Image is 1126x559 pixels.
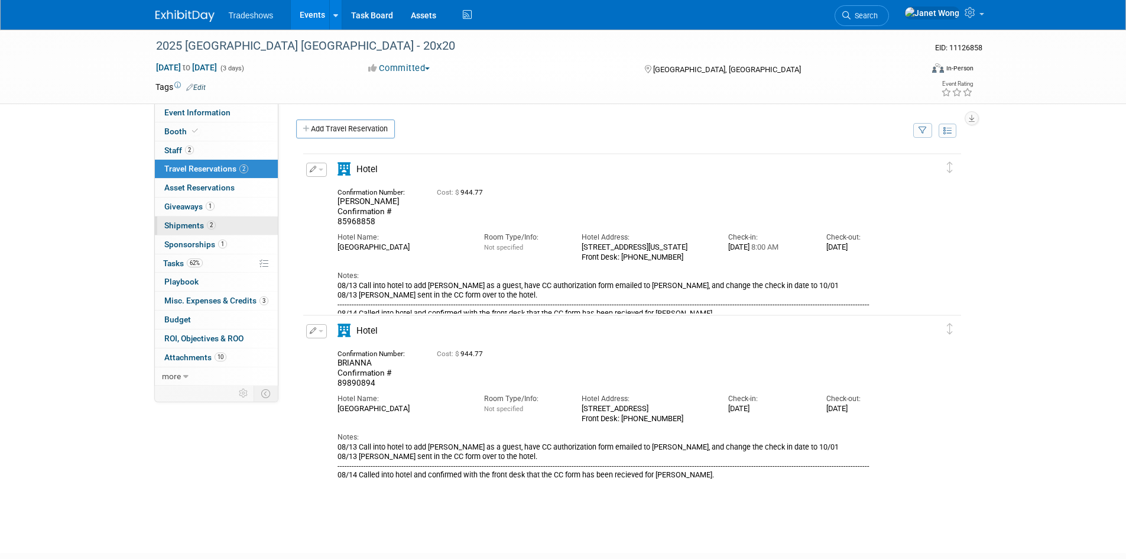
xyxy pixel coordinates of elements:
div: Room Type/Info: [484,232,564,243]
div: Hotel Name: [338,394,466,404]
span: 62% [187,259,203,267]
td: Personalize Event Tab Strip [233,386,254,401]
span: 1 [218,240,227,248]
div: Room Type/Info: [484,394,564,404]
div: Confirmation Number: [338,185,419,196]
div: 08/13 Call into hotel to add [PERSON_NAME] as a guest, have CC authorization form emailed to [PER... [338,442,907,480]
div: [STREET_ADDRESS] Front Desk: [PHONE_NUMBER] [582,404,710,423]
span: Staff [164,146,194,155]
span: Tasks [163,259,203,268]
a: Sponsorships1 [155,235,278,254]
span: Sponsorships [164,240,227,249]
span: Misc. Expenses & Credits [164,296,268,305]
a: Search [835,5,889,26]
a: ROI, Objectives & ROO [155,329,278,348]
div: [DATE] [728,404,808,413]
button: Committed [364,62,434,75]
span: Giveaways [164,202,215,211]
div: Event Format [852,62,974,79]
div: [DATE] [826,404,906,413]
i: Click and drag to move item [947,161,953,173]
span: [PERSON_NAME] Confirmation # 85968858 [338,196,400,226]
span: 1 [206,202,215,211]
div: 08/13 Call into hotel to add [PERSON_NAME] as a guest, have CC authorization form emailed to [PER... [338,281,907,318]
span: Search [851,11,878,20]
div: [DATE] [826,243,906,252]
i: Booth reservation complete [192,128,198,134]
a: Asset Reservations [155,179,278,197]
span: to [181,63,192,72]
i: Hotel [338,163,351,176]
span: 2 [239,164,248,173]
span: BRIANNA Confirmation # 89890894 [338,358,391,387]
div: [GEOGRAPHIC_DATA] [338,404,466,413]
a: Event Information [155,104,278,122]
img: ExhibitDay [155,10,215,22]
span: Hotel [356,325,378,336]
span: Playbook [164,277,199,286]
a: Booth [155,122,278,141]
a: Edit [186,83,206,92]
div: Hotel Address: [582,232,710,243]
a: Giveaways1 [155,198,278,216]
div: Check-out: [826,232,906,243]
a: Tasks62% [155,254,278,273]
a: Add Travel Reservation [296,119,395,138]
span: 944.77 [437,350,488,358]
div: Hotel Address: [582,394,710,404]
a: more [155,367,278,386]
a: Attachments10 [155,348,278,367]
div: In-Person [946,64,974,73]
i: Hotel [338,324,351,337]
div: [GEOGRAPHIC_DATA] [338,243,466,252]
span: Travel Reservations [164,164,248,173]
i: Filter by Traveler [919,127,927,135]
span: more [162,371,181,381]
span: Event ID: 11126858 [935,43,982,52]
span: Not specified [484,244,523,251]
span: 8:00 AM [749,243,778,251]
span: 2 [207,221,216,230]
span: Asset Reservations [164,183,235,192]
span: Cost: $ [437,188,460,196]
span: Event Information [164,108,231,117]
span: 944.77 [437,188,488,196]
span: Tradeshows [229,11,274,20]
span: Not specified [484,405,523,413]
span: Budget [164,315,191,324]
div: Notes: [338,271,907,281]
i: Click and drag to move item [947,323,953,334]
div: Check-in: [728,394,808,404]
a: Travel Reservations2 [155,160,278,178]
span: ROI, Objectives & ROO [164,334,244,343]
div: Hotel Name: [338,232,466,243]
div: [DATE] [728,243,808,252]
a: Shipments2 [155,217,278,235]
div: Check-out: [826,394,906,404]
span: Hotel [356,164,378,175]
span: 2 [185,146,194,154]
div: Confirmation Number: [338,346,419,358]
div: Event Rating [941,81,973,87]
div: [STREET_ADDRESS][US_STATE] Front Desk: [PHONE_NUMBER] [582,243,710,261]
span: (3 days) [219,64,244,72]
span: 3 [259,296,268,305]
img: Format-Inperson.png [932,63,944,73]
div: Notes: [338,432,907,442]
a: Misc. Expenses & Credits3 [155,292,278,310]
span: Shipments [164,221,216,230]
div: 2025 [GEOGRAPHIC_DATA] [GEOGRAPHIC_DATA] - 20x20 [152,35,904,57]
span: Cost: $ [437,350,460,358]
span: [GEOGRAPHIC_DATA], [GEOGRAPHIC_DATA] [653,65,801,74]
a: Staff2 [155,141,278,160]
span: Booth [164,127,200,136]
span: 10 [215,353,226,361]
a: Playbook [155,273,278,291]
td: Toggle Event Tabs [254,386,278,401]
img: Janet Wong [904,7,960,20]
a: Budget [155,311,278,329]
span: [DATE] [DATE] [155,62,218,73]
td: Tags [155,81,206,93]
span: Attachments [164,353,226,362]
div: Check-in: [728,232,808,243]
